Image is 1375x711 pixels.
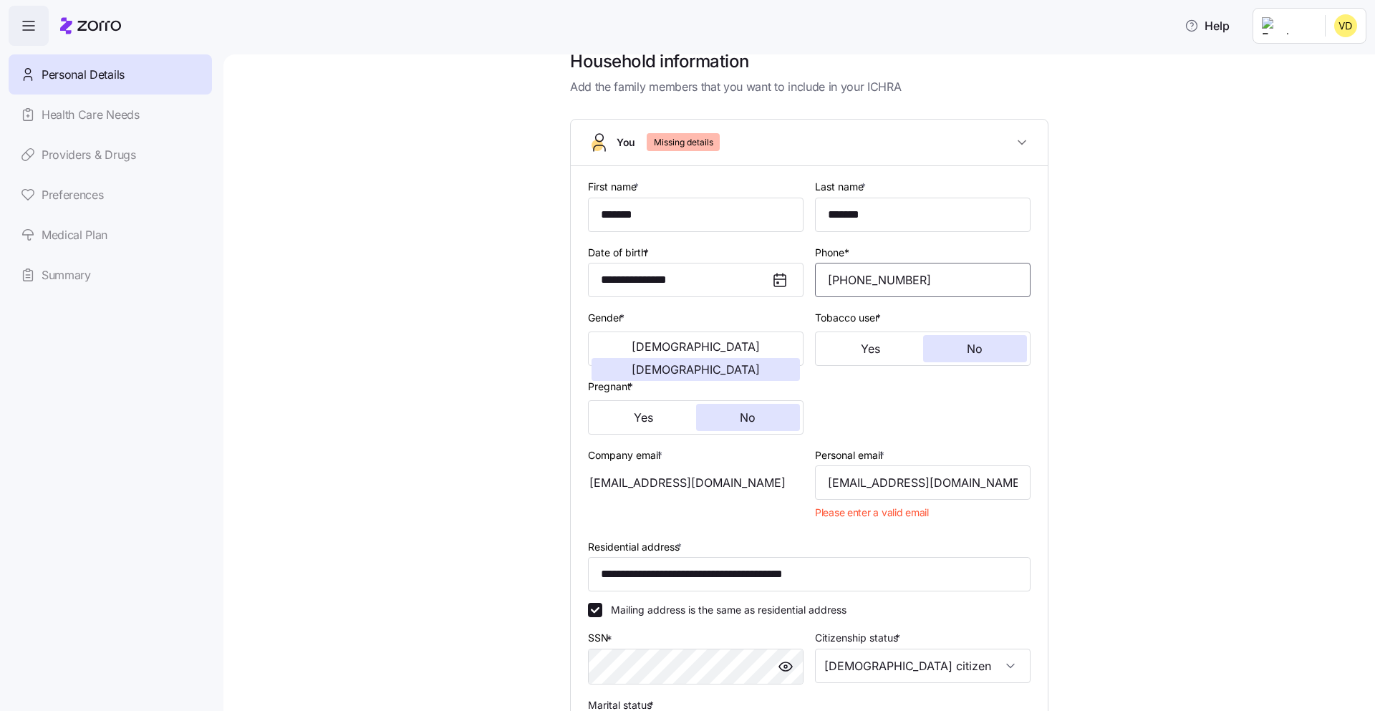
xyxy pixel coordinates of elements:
button: Help [1173,11,1241,40]
label: Tobacco user [815,310,884,326]
input: Phone [815,263,1031,297]
span: Help [1185,17,1230,34]
img: Employer logo [1262,17,1313,34]
label: Company email [588,448,665,463]
h1: Household information [570,50,1048,72]
span: Yes [861,343,880,354]
span: Yes [634,412,653,423]
span: Add the family members that you want to include in your ICHRA [570,78,1048,96]
label: Residential address [588,539,685,555]
label: Citizenship status [815,630,903,646]
span: Missing details [654,133,713,151]
span: Please enter a valid email [815,506,929,520]
button: YouMissing details [571,120,1048,166]
label: Date of birth [588,245,652,261]
label: First name [588,179,642,195]
label: SSN [588,630,615,646]
span: No [967,343,983,354]
span: [DEMOGRAPHIC_DATA] [632,341,760,352]
label: Personal email [815,448,887,463]
label: Pregnant [588,379,636,395]
img: 29b27fcedfc86be2612a2d6db2f70eff [1334,14,1357,37]
input: Select citizenship status [815,649,1031,683]
input: Email [815,465,1031,500]
span: [DEMOGRAPHIC_DATA] [632,364,760,375]
label: Mailing address is the same as residential address [602,603,846,617]
span: You [617,135,635,150]
span: No [740,412,756,423]
label: Phone* [815,245,849,261]
a: Personal Details [9,54,212,95]
label: Last name [815,179,869,195]
label: Gender [588,310,627,326]
span: Personal Details [42,66,125,84]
